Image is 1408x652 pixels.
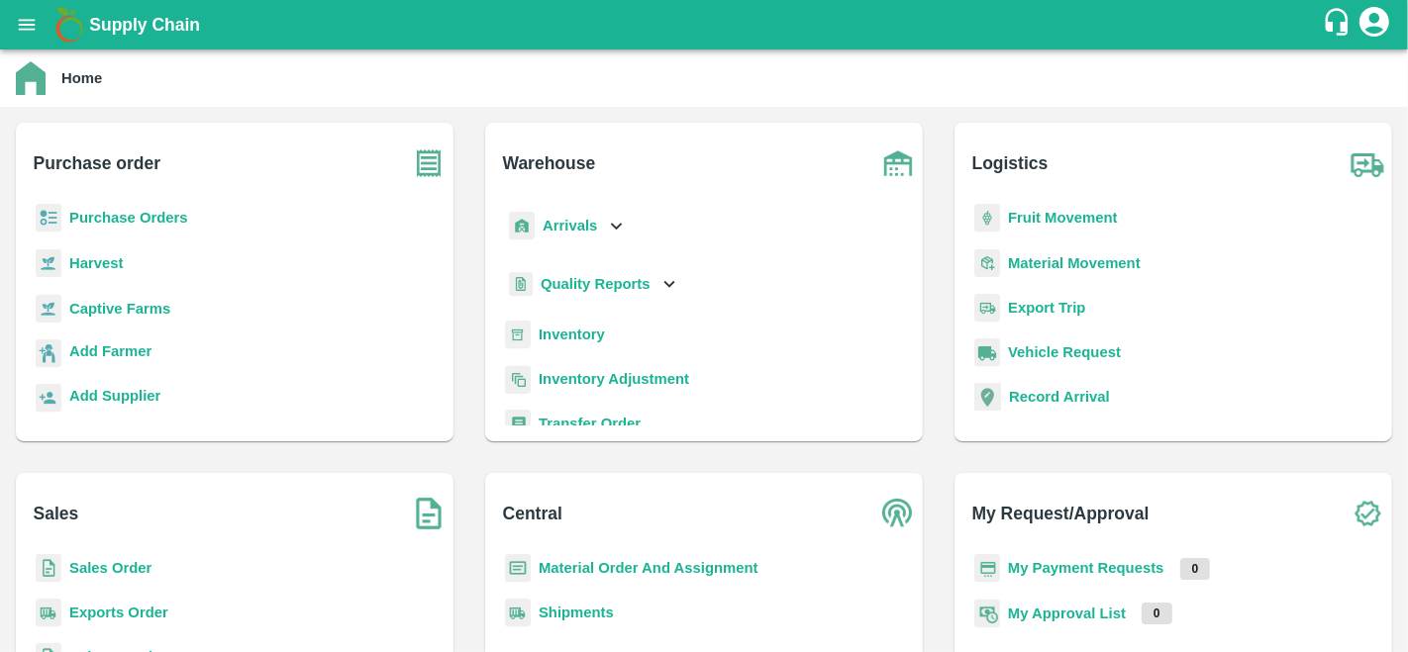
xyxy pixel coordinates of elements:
[503,149,596,177] b: Warehouse
[1322,7,1357,43] div: customer-support
[61,70,102,86] b: Home
[539,605,614,620] a: Shipments
[972,500,1150,527] b: My Request/Approval
[509,212,535,240] img: whArrival
[69,388,160,404] b: Add Supplier
[873,139,923,188] img: warehouse
[972,149,1049,177] b: Logistics
[1357,4,1392,46] div: account of current user
[89,15,200,35] b: Supply Chain
[1142,603,1172,624] p: 0
[505,599,531,627] img: shipments
[505,365,531,394] img: inventory
[69,605,168,620] a: Exports Order
[34,149,160,177] b: Purchase order
[1008,300,1085,316] a: Export Trip
[4,2,50,47] button: open drawer
[36,248,61,278] img: harvest
[974,248,1000,278] img: material
[69,210,188,226] a: Purchase Orders
[36,554,61,583] img: sales
[505,321,531,349] img: whInventory
[36,384,61,413] img: supplier
[1180,558,1211,580] p: 0
[974,383,1001,411] img: recordArrival
[974,338,1000,367] img: vehicle
[1008,560,1164,576] a: My Payment Requests
[974,554,1000,583] img: payment
[1009,389,1110,405] a: Record Arrival
[89,11,1322,39] a: Supply Chain
[539,560,758,576] a: Material Order And Assignment
[974,599,1000,628] img: approval
[36,204,61,233] img: reciept
[69,255,123,271] a: Harvest
[541,276,651,292] b: Quality Reports
[69,343,151,359] b: Add Farmer
[1343,489,1392,538] img: check
[505,204,628,248] div: Arrivals
[34,500,79,527] b: Sales
[505,410,531,438] img: whTransfer
[503,500,562,527] b: Central
[69,385,160,412] a: Add Supplier
[539,416,641,431] a: Transfer Order
[1008,210,1118,226] a: Fruit Movement
[69,301,170,317] a: Captive Farms
[36,599,61,627] img: shipments
[543,218,597,233] b: Arrivals
[16,61,46,95] img: home
[974,294,1000,323] img: delivery
[873,489,923,538] img: central
[36,339,61,368] img: farmer
[505,264,680,305] div: Quality Reports
[36,294,61,324] img: harvest
[1008,255,1141,271] a: Material Movement
[69,560,151,576] a: Sales Order
[50,5,89,45] img: logo
[505,554,531,583] img: centralMaterial
[509,272,533,297] img: qualityReport
[404,139,453,188] img: purchase
[974,204,1000,233] img: fruit
[1343,139,1392,188] img: truck
[539,371,689,387] a: Inventory Adjustment
[1008,605,1126,621] a: My Approval List
[69,340,151,367] a: Add Farmer
[539,326,605,342] a: Inventory
[1008,344,1121,360] a: Vehicle Request
[404,489,453,538] img: soSales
